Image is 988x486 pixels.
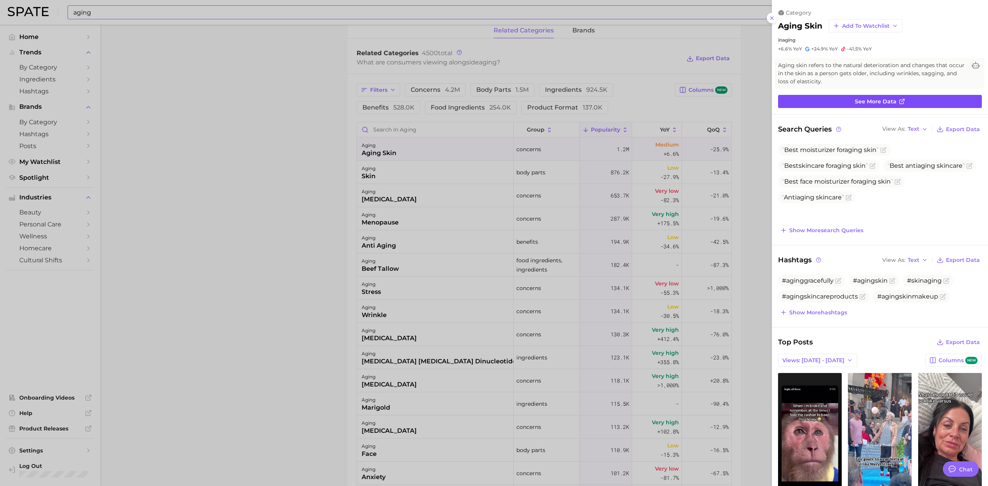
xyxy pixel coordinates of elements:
[778,46,792,52] span: +6.6%
[940,294,946,300] button: Flag as miscategorized or irrelevant
[778,21,822,30] h2: aging skin
[895,179,901,185] button: Flag as miscategorized or irrelevant
[908,127,919,131] span: Text
[887,162,965,169] span: Best anti care
[925,354,982,367] button: Columnsnew
[782,194,844,201] span: Anti care
[859,294,866,300] button: Flag as miscategorized or irrelevant
[880,124,930,134] button: View AsText
[946,257,980,263] span: Export Data
[935,255,982,265] button: Export Data
[778,124,843,135] span: Search Queries
[782,162,868,169] span: Best care for
[842,23,890,29] span: Add to Watchlist
[829,46,838,52] span: YoY
[864,146,876,154] span: skin
[908,258,919,262] span: Text
[778,255,822,265] span: Hashtags
[829,19,902,32] button: Add to Watchlist
[778,225,865,236] button: Show moresearch queries
[917,162,935,169] span: aging
[782,357,844,364] span: Views: [DATE] - [DATE]
[859,178,876,185] span: aging
[846,194,852,201] button: Flag as miscategorized or irrelevant
[782,146,879,154] span: Best moisturizer for
[965,357,978,364] span: new
[853,277,888,284] span: #agingskin
[907,277,942,284] span: #skinaging
[778,61,966,86] span: Aging skin refers to the natural deterioration and changes that occur in the skin as a person get...
[782,293,858,300] span: #agingskincareproducts
[882,127,905,131] span: View As
[834,162,851,169] span: aging
[778,37,982,43] div: in
[797,194,814,201] span: aging
[877,293,938,300] span: #agingskinmakeup
[835,278,841,284] button: Flag as miscategorized or irrelevant
[966,163,973,169] button: Flag as miscategorized or irrelevant
[786,9,811,16] span: category
[946,339,980,346] span: Export Data
[789,309,847,316] span: Show more hashtags
[799,162,811,169] span: skin
[937,162,949,169] span: skin
[778,95,982,108] a: See more data
[789,227,863,234] span: Show more search queries
[782,37,795,43] span: aging
[880,255,930,265] button: View AsText
[778,337,813,348] span: Top Posts
[882,258,905,262] span: View As
[880,147,886,153] button: Flag as miscategorized or irrelevant
[943,278,949,284] button: Flag as miscategorized or irrelevant
[935,337,982,348] button: Export Data
[793,46,802,52] span: YoY
[844,146,862,154] span: aging
[878,178,891,185] span: skin
[863,46,872,52] span: YoY
[847,46,862,52] span: -41.5%
[946,126,980,133] span: Export Data
[811,46,828,52] span: +24.9%
[855,98,897,105] span: See more data
[853,162,866,169] span: skin
[782,277,834,284] span: #aginggracefully
[816,194,829,201] span: skin
[939,357,978,364] span: Columns
[935,124,982,135] button: Export Data
[778,307,849,318] button: Show morehashtags
[782,178,893,185] span: Best face moisturizer for
[778,354,857,367] button: Views: [DATE] - [DATE]
[889,278,895,284] button: Flag as miscategorized or irrelevant
[870,163,876,169] button: Flag as miscategorized or irrelevant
